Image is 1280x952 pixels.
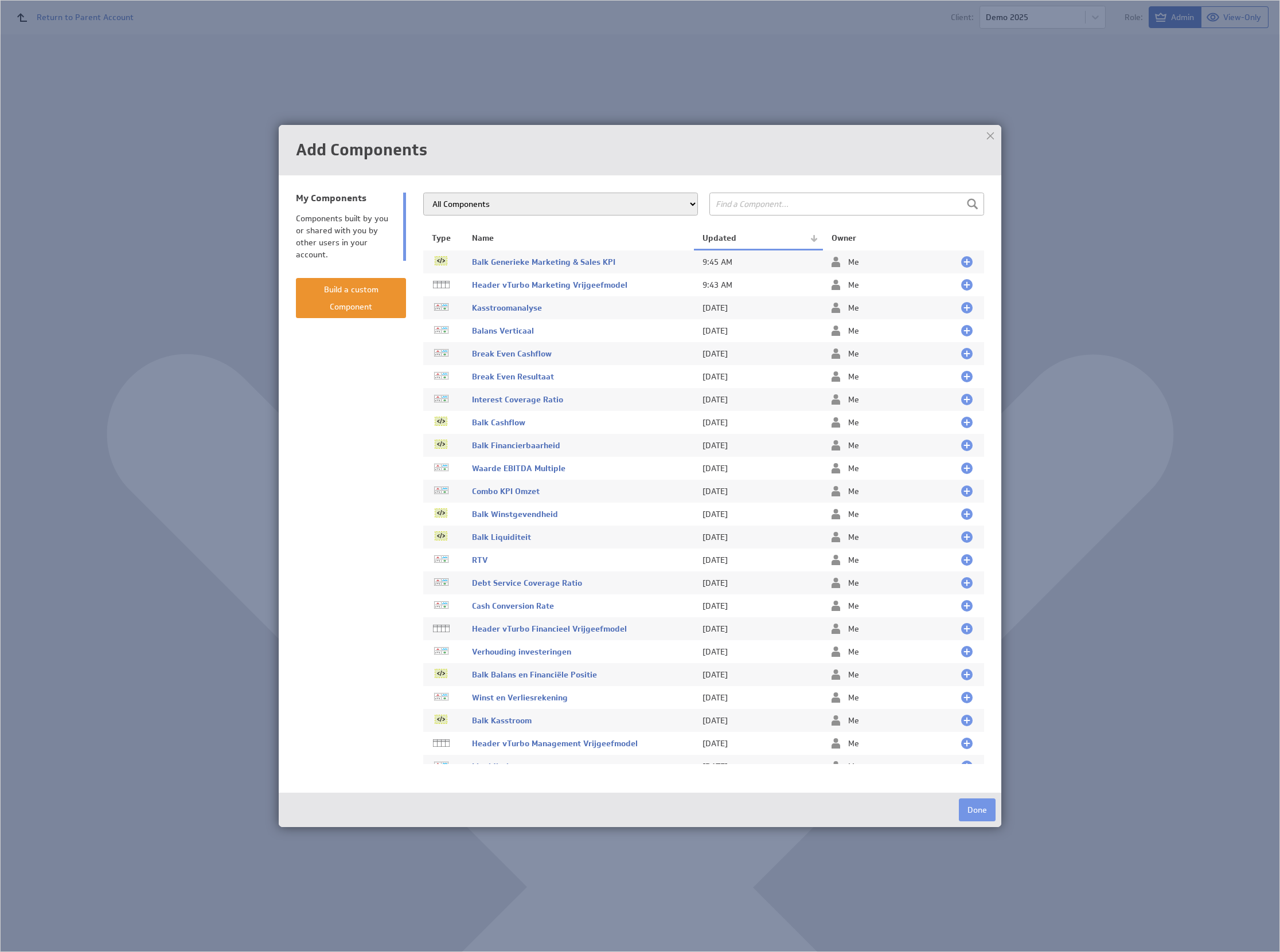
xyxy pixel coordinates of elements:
span: Kasstroomanalyse [472,303,542,313]
span: Aug 21, 2025 8:02 AM [703,761,728,771]
span: Me [832,715,859,726]
button: Done [959,798,996,821]
img: icon-panel_grid.png [432,600,450,609]
span: Aug 21, 2025 8:02 AM [703,532,728,542]
th: Type [423,227,463,250]
td: Balk Liquiditeit [463,526,694,549]
th: Name [463,227,694,250]
span: Me [832,257,859,267]
span: Me [832,601,859,611]
span: Verhouding investeringen [472,647,571,657]
td: Balk Cashflow [463,411,694,434]
td: Balk Kasstroom [463,709,694,732]
span: Aug 21, 2025 8:02 AM [703,417,728,428]
span: Me [832,692,859,703]
span: Balk Winstgevendheid [472,509,558,519]
span: Balk Cashflow [472,417,525,428]
span: Header vTurbo Marketing Vrijgeefmodel [472,280,627,290]
span: Me [832,669,859,680]
td: Cash Conversion Rate [463,594,694,617]
span: Balk Financierbaarheid [472,440,560,450]
span: Me [832,738,859,749]
span: Me [832,486,859,496]
img: icon-panel_grid.png [432,577,450,586]
img: icon-panel_grid.png [432,485,450,495]
img: icon-html_tpl2.png [432,256,450,265]
span: Aug 21, 2025 8:02 AM [703,578,728,588]
span: Me [832,555,859,565]
span: Aug 21, 2025 8:02 AM [703,463,728,473]
span: Me [832,578,859,588]
span: Aug 21, 2025 8:02 AM [703,555,728,565]
td: Header vTurbo Management Vrijgeefmodel [463,732,694,755]
td: Header vTurbo Financieel Vrijgeefmodel [463,617,694,640]
span: Aug 21, 2025 8:02 AM [703,647,728,657]
span: Liquiditeit [472,761,512,771]
span: Me [832,303,859,313]
span: Me [832,371,859,382]
span: Waarde EBITDA Multiple [472,463,565,473]
th: Owner [823,227,953,250]
img: icon-panel_grid.png [432,692,450,701]
td: Break Even Cashflow [463,342,694,365]
span: Aug 21, 2025 8:02 AM [703,715,728,726]
td: Balans Verticaal [463,319,694,342]
td: Header vTurbo Marketing Vrijgeefmodel [463,273,694,296]
span: RTV [472,555,488,565]
td: Winst en Verliesrekening [463,686,694,709]
span: Balk Generieke Marketing & Sales KPI [472,257,615,267]
td: Waarde EBITDA Multiple [463,457,694,480]
span: Aug 21, 2025 8:02 AM [703,624,728,634]
span: Interest Coverage Ratio [472,394,563,405]
span: Balk Liquiditeit [472,532,531,542]
td: Balk Balans en Financi&euml;le Positie [463,663,694,686]
span: Me [832,417,859,428]
span: Aug 25, 2025 9:45 AM [703,257,732,267]
h1: Add Components [296,142,984,158]
span: Aug 21, 2025 8:02 AM [703,669,728,680]
td: Debt Service Coverage Ratio [463,571,694,594]
span: Cash Conversion Rate [472,601,554,611]
img: icon-html_tpl2.png [432,531,450,540]
td: Balk Winstgevendheid [463,503,694,526]
span: Aug 21, 2025 8:02 AM [703,371,728,382]
span: Aug 21, 2025 8:02 AM [703,348,728,359]
span: Me [832,280,859,290]
span: Me [832,761,859,771]
img: icon-panel_grid.png [432,646,450,655]
span: Aug 21, 2025 8:02 AM [703,738,728,749]
span: Aug 21, 2025 8:02 AM [703,692,728,703]
button: Build a custom Component [296,278,406,318]
img: icon-panel_grid.png [432,463,450,472]
img: icon-panel_grid.png [432,325,450,334]
img: icon-html_tpl2.png [432,440,450,449]
span: Aug 21, 2025 8:02 AM [703,440,728,450]
span: Combo KPI Omzet [472,486,540,496]
th: Updated [694,227,824,250]
img: icon-panel_grid.png [432,394,450,403]
img: icon-html_tpl2.png [432,417,450,426]
td: Verhouding investeringen [463,640,694,663]
span: Aug 21, 2025 8:02 AM [703,394,728,405]
span: Header vTurbo Management Vrijgeefmodel [472,738,638,749]
span: Aug 25, 2025 9:43 AM [703,280,732,290]
input: Find a Component... [709,193,984,216]
img: icon-panel_grid.png [432,348,450,357]
span: Aug 21, 2025 8:02 AM [703,486,728,496]
span: Balans Verticaal [472,326,534,336]
td: RTV [463,549,694,571]
span: Me [832,624,859,634]
span: Me [832,509,859,519]
span: Break Even Resultaat [472,371,554,382]
span: Winst en Verliesrekening [472,692,568,703]
span: Header vTurbo Financieel Vrijgeefmodel [472,624,627,634]
span: Me [832,647,859,657]
td: Liquiditeit [463,755,694,778]
img: icon-table.png [432,623,450,632]
img: icon-html_tpl2.png [432,669,450,678]
img: icon-panel_grid.png [432,761,450,770]
span: Me [832,326,859,336]
span: Me [832,348,859,359]
div: My Components [296,193,397,204]
span: Break Even Cashflow [472,348,552,359]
